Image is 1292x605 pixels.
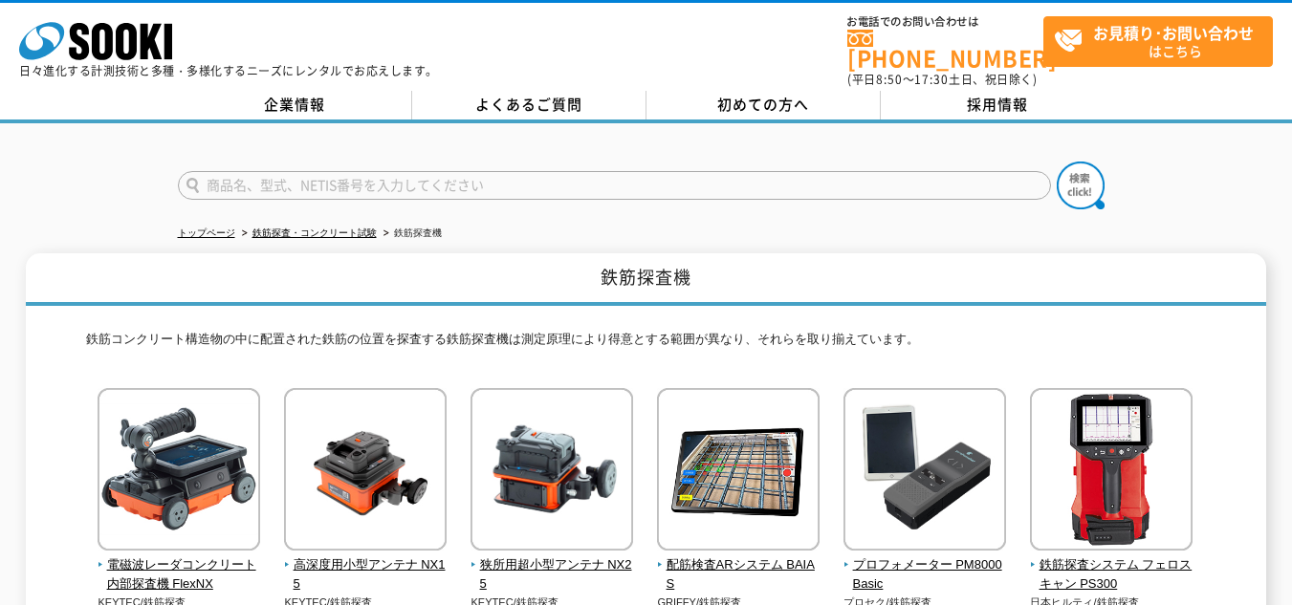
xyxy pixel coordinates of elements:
[1030,537,1193,594] a: 鉄筋探査システム フェロスキャン PS300
[26,253,1266,306] h1: 鉄筋探査機
[1043,16,1273,67] a: お見積り･お問い合わせはこちら
[1054,17,1272,65] span: はこちら
[843,388,1006,555] img: プロフォメーター PM8000Basic
[847,30,1043,69] a: [PHONE_NUMBER]
[471,555,634,595] span: 狭所用超小型アンテナ NX25
[19,65,438,76] p: 日々進化する計測技術と多種・多様化するニーズにレンタルでお応えします。
[380,224,442,244] li: 鉄筋探査機
[86,330,1205,359] p: 鉄筋コンクリート構造物の中に配置された鉄筋の位置を探査する鉄筋探査機は測定原理により得意とする範囲が異なり、それらを取り揃えています。
[847,71,1037,88] span: (平日 ～ 土日、祝日除く)
[252,227,377,238] a: 鉄筋探査・コンクリート試験
[98,537,261,594] a: 電磁波レーダコンクリート内部探査機 FlexNX
[98,555,261,595] span: 電磁波レーダコンクリート内部探査機 FlexNX
[1030,555,1193,595] span: 鉄筋探査システム フェロスキャン PS300
[843,537,1007,594] a: プロフォメーター PM8000Basic
[1030,388,1193,555] img: 鉄筋探査システム フェロスキャン PS300
[178,227,235,238] a: トップページ
[284,388,447,555] img: 高深度用小型アンテナ NX15
[1093,21,1254,44] strong: お見積り･お問い合わせ
[657,537,821,594] a: 配筋検査ARシステム BAIAS
[1057,162,1105,209] img: btn_search.png
[843,555,1007,595] span: プロフォメーター PM8000Basic
[876,71,903,88] span: 8:50
[471,537,634,594] a: 狭所用超小型アンテナ NX25
[284,555,448,595] span: 高深度用小型アンテナ NX15
[847,16,1043,28] span: お電話でのお問い合わせは
[98,388,260,555] img: 電磁波レーダコンクリート内部探査機 FlexNX
[881,91,1115,119] a: 採用情報
[284,537,448,594] a: 高深度用小型アンテナ NX15
[471,388,633,555] img: 狭所用超小型アンテナ NX25
[657,555,821,595] span: 配筋検査ARシステム BAIAS
[717,94,809,115] span: 初めての方へ
[657,388,820,555] img: 配筋検査ARシステム BAIAS
[646,91,881,119] a: 初めての方へ
[914,71,949,88] span: 17:30
[178,91,412,119] a: 企業情報
[412,91,646,119] a: よくあるご質問
[178,171,1051,200] input: 商品名、型式、NETIS番号を入力してください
